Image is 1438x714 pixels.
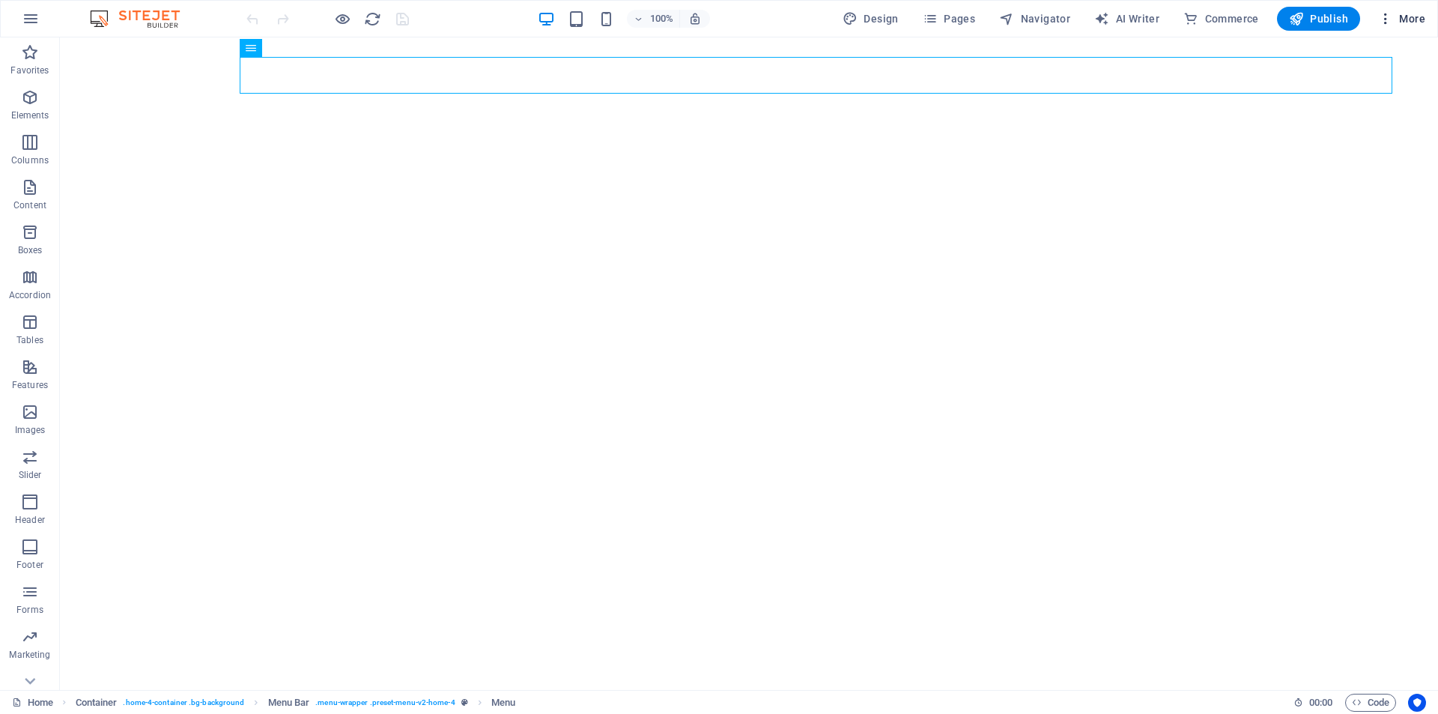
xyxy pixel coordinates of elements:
h6: 100% [649,10,673,28]
button: Commerce [1177,7,1265,31]
i: Reload page [364,10,381,28]
span: Design [843,11,899,26]
button: Usercentrics [1408,694,1426,712]
p: Columns [11,154,49,166]
span: Click to select. Double-click to edit [76,694,118,712]
p: Marketing [9,649,50,661]
span: AI Writer [1094,11,1159,26]
button: reload [363,10,381,28]
p: Footer [16,559,43,571]
p: Boxes [18,244,43,256]
button: Publish [1277,7,1360,31]
i: On resize automatically adjust zoom level to fit chosen device. [688,12,702,25]
button: 100% [627,10,680,28]
span: 00 00 [1309,694,1332,712]
a: Click to cancel selection. Double-click to open Pages [12,694,53,712]
button: Design [837,7,905,31]
button: Navigator [993,7,1076,31]
span: Pages [923,11,975,26]
img: Editor Logo [86,10,198,28]
span: More [1378,11,1425,26]
p: Tables [16,334,43,346]
span: Navigator [999,11,1070,26]
p: Images [15,424,46,436]
span: Publish [1289,11,1348,26]
p: Slider [19,469,42,481]
nav: breadcrumb [76,694,516,712]
span: . home-4-container .bg-background [123,694,244,712]
div: Design (Ctrl+Alt+Y) [837,7,905,31]
p: Accordion [9,289,51,301]
button: Code [1345,694,1396,712]
h6: Session time [1293,694,1333,712]
p: Forms [16,604,43,616]
span: : [1320,697,1322,708]
button: Pages [917,7,981,31]
p: Elements [11,109,49,121]
i: This element is a customizable preset [461,698,468,707]
span: Commerce [1183,11,1259,26]
p: Features [12,379,48,391]
span: Click to select. Double-click to edit [268,694,310,712]
p: Favorites [10,64,49,76]
button: AI Writer [1088,7,1165,31]
button: More [1372,7,1431,31]
p: Content [13,199,46,211]
span: Click to select. Double-click to edit [491,694,515,712]
span: Code [1352,694,1389,712]
button: Click here to leave preview mode and continue editing [333,10,351,28]
span: . menu-wrapper .preset-menu-v2-home-4 [315,694,455,712]
p: Header [15,514,45,526]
